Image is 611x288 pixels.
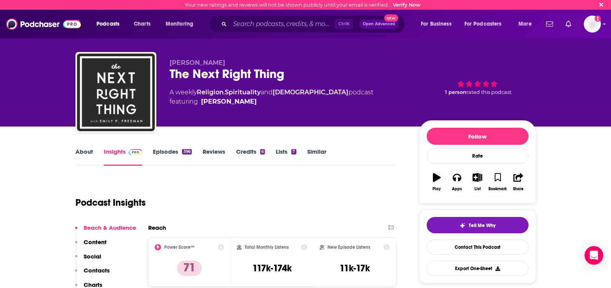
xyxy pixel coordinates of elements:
h2: Total Monthly Listens [245,245,289,250]
div: Bookmark [488,187,507,191]
div: Rate [427,148,529,164]
button: Contacts [75,267,110,281]
span: Logged in as jjomalley [584,16,601,33]
a: Verify Now [393,2,420,8]
p: Content [84,238,107,246]
p: Social [84,253,101,260]
button: Open AdvancedNew [359,19,399,29]
div: A weekly podcast [170,88,373,106]
div: 6 [260,149,265,154]
a: Emily P. Freeman [201,97,257,106]
img: Podchaser - Follow, Share and Rate Podcasts [6,17,81,31]
p: 71 [177,260,202,276]
button: Share [508,168,528,196]
a: Credits6 [236,148,265,166]
h3: 117k-174k [252,262,292,274]
a: Show notifications dropdown [543,17,556,31]
input: Search podcasts, credits, & more... [230,18,335,30]
a: About [75,148,93,166]
div: Search podcasts, credits, & more... [216,15,413,33]
a: Religion [197,88,224,96]
span: Open Advanced [363,22,395,26]
button: Apps [447,168,467,196]
a: Show notifications dropdown [562,17,574,31]
div: Share [513,187,523,191]
span: Monitoring [166,19,193,29]
h1: Podcast Insights [75,197,146,208]
img: The Next Right Thing [77,54,155,131]
div: 396 [182,149,191,154]
img: tell me why sparkle [459,222,466,229]
button: Play [427,168,447,196]
div: 7 [291,149,296,154]
a: [DEMOGRAPHIC_DATA] [273,88,348,96]
button: Social [75,253,101,267]
div: List [474,187,481,191]
span: Ctrl K [335,19,353,29]
button: Show profile menu [584,16,601,33]
button: Bookmark [488,168,508,196]
span: For Business [421,19,452,29]
h2: New Episode Listens [327,245,370,250]
span: For Podcasters [464,19,502,29]
div: 1 personrated this podcast [419,59,536,107]
span: Podcasts [96,19,119,29]
span: rated this podcast [466,89,511,95]
a: InsightsPodchaser Pro [104,148,142,166]
h3: 11k-17k [340,262,370,274]
img: User Profile [584,16,601,33]
button: Export One-Sheet [427,261,529,276]
span: and [261,88,273,96]
div: Play [432,187,441,191]
p: Contacts [84,267,110,274]
a: Spirituality [225,88,261,96]
p: Reach & Audience [84,224,136,231]
span: Tell Me Why [469,222,495,229]
button: open menu [459,18,513,30]
span: Charts [134,19,151,29]
a: Charts [129,18,155,30]
a: Similar [307,148,326,166]
a: Episodes396 [153,148,191,166]
img: Podchaser Pro [129,149,142,155]
svg: Email not verified [595,16,601,22]
div: Apps [452,187,462,191]
button: List [467,168,487,196]
h2: Reach [148,224,166,231]
button: Reach & Audience [75,224,136,238]
span: [PERSON_NAME] [170,59,225,66]
button: open menu [91,18,130,30]
button: Follow [427,128,529,145]
button: open menu [160,18,203,30]
a: Lists7 [276,148,296,166]
a: Reviews [203,148,225,166]
button: Content [75,238,107,253]
span: 1 person [445,89,466,95]
button: tell me why sparkleTell Me Why [427,217,529,233]
button: open menu [513,18,541,30]
span: New [384,14,398,22]
span: featuring [170,97,373,106]
h2: Power Score™ [164,245,194,250]
span: More [518,19,532,29]
span: , [224,88,225,96]
div: Your new ratings and reviews will not be shown publicly until your email is verified. [185,2,420,8]
button: open menu [415,18,461,30]
div: Open Intercom Messenger [585,246,603,265]
a: Contact This Podcast [427,239,529,255]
